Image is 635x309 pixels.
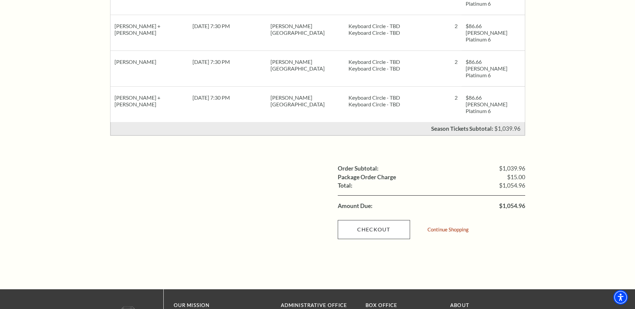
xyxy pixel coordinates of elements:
span: [DATE] 7:30 PM [188,87,266,109]
span: 2 [423,15,462,37]
label: Amount Due: [338,203,373,209]
p: [PERSON_NAME] + [PERSON_NAME] [110,15,188,44]
span: $1,054.96 [499,203,525,209]
span: [PERSON_NAME][GEOGRAPHIC_DATA] [266,87,344,115]
span: $86.66 [PERSON_NAME] Platinum 6 [462,51,525,86]
span: [PERSON_NAME][GEOGRAPHIC_DATA] [266,51,344,80]
a: Continue Shopping [427,227,469,232]
span: [PERSON_NAME][GEOGRAPHIC_DATA] [266,15,344,44]
p: [PERSON_NAME] [110,51,188,73]
span: $1,039.96 [499,166,525,172]
label: Order Subtotal: [338,166,379,172]
span: Keyboard Circle - TBD Keyboard Circle - TBD [344,15,422,44]
span: [DATE] 7:30 PM [188,51,266,73]
span: $1,054.96 [499,183,525,189]
span: Keyboard Circle - TBD Keyboard Circle - TBD [344,51,422,80]
span: 2 [423,51,462,73]
a: About [450,302,469,308]
div: Accessibility Menu [613,290,628,305]
a: Checkout [338,220,410,239]
span: $1,039.96 [494,125,521,132]
span: $86.66 [PERSON_NAME] Platinum 6 [462,87,525,122]
label: Package Order Charge [338,174,396,180]
label: Total: [338,183,352,189]
span: $15.00 [507,174,525,180]
p: Season Tickets Subtotal: [431,126,493,131]
span: Keyboard Circle - TBD Keyboard Circle - TBD [344,87,422,115]
span: 2 [423,87,462,109]
span: [DATE] 7:30 PM [188,15,266,37]
p: [PERSON_NAME] + [PERSON_NAME] [110,87,188,115]
span: $86.66 [PERSON_NAME] Platinum 6 [462,15,525,50]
